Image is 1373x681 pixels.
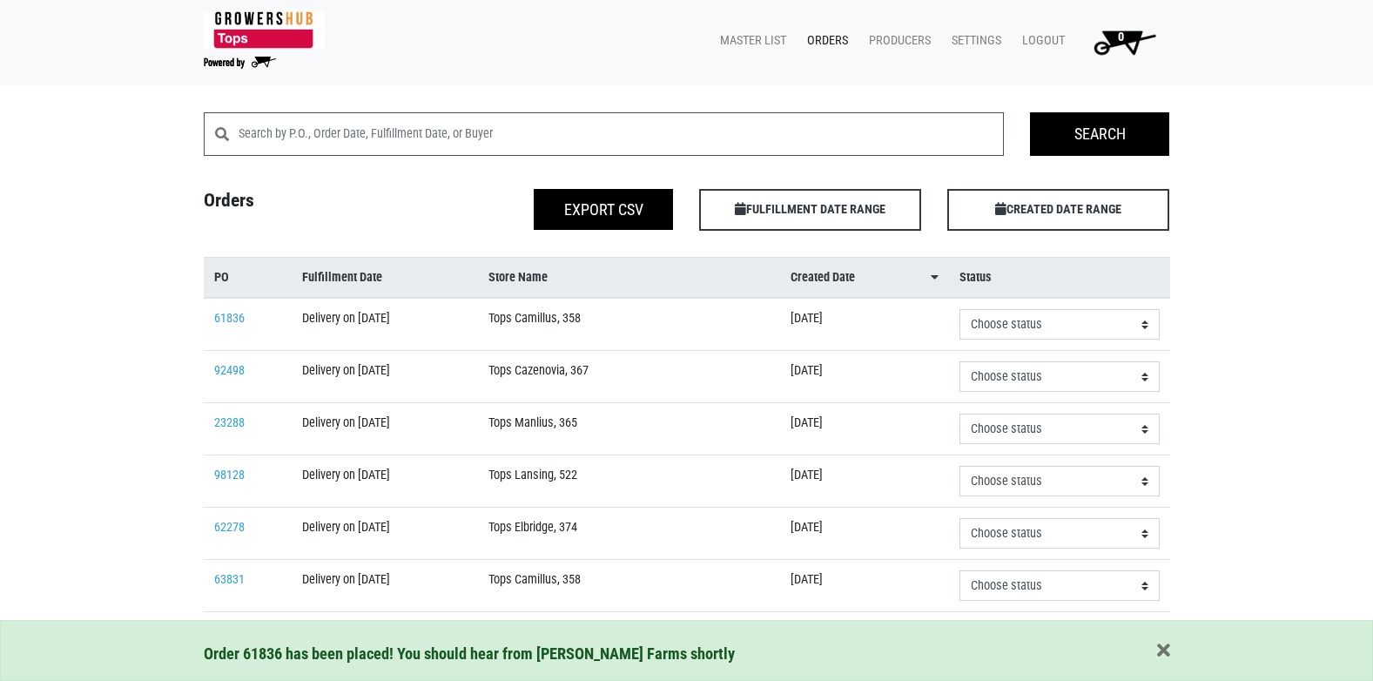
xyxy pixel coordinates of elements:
div: Order 61836 has been placed! You should hear from [PERSON_NAME] Farms shortly [204,642,1170,666]
a: 62278 [214,520,245,535]
td: [DATE] [780,403,949,455]
td: Delivery on [DATE] [292,298,478,351]
a: Status [959,268,1160,287]
span: Store Name [488,268,548,287]
td: Tops Elbridge, 374 [478,508,781,560]
td: Delivery on [DATE] [292,508,478,560]
td: [DATE] [780,351,949,403]
td: Tops [GEOGRAPHIC_DATA], 594 [478,612,781,664]
a: 92498 [214,363,245,378]
button: Export CSV [534,189,673,230]
span: PO [214,268,229,287]
td: Delivery on [DATE] [292,403,478,455]
td: [DATE] [780,560,949,612]
a: 98128 [214,468,245,482]
h4: Orders [191,189,439,224]
img: Powered by Big Wheelbarrow [204,57,276,69]
a: Master List [706,24,793,57]
a: Fulfillment Date [302,268,468,287]
td: Delivery on [DATE] [292,560,478,612]
span: 0 [1118,30,1124,44]
a: 23288 [214,415,245,430]
td: Delivery on [DATE] [292,455,478,508]
span: CREATED DATE RANGE [947,189,1169,231]
td: Tops Camillus, 358 [478,560,781,612]
a: Settings [938,24,1008,57]
a: PO [214,268,281,287]
td: Tops Camillus, 358 [478,298,781,351]
input: Search [1030,112,1169,156]
input: Search by P.O., Order Date, Fulfillment Date, or Buyer [239,112,1005,156]
img: 279edf242af8f9d49a69d9d2afa010fb.png [204,11,325,49]
a: 0 [1072,24,1170,59]
span: Created Date [791,268,855,287]
td: [DATE] [780,298,949,351]
a: Producers [855,24,938,57]
span: FULFILLMENT DATE RANGE [699,189,921,231]
td: [DATE] [780,455,949,508]
td: [DATE] [780,508,949,560]
td: Tops Cazenovia, 367 [478,351,781,403]
td: Delivery on [DATE] [292,612,478,664]
a: Logout [1008,24,1072,57]
td: [DATE] [780,612,949,664]
a: Created Date [791,268,939,287]
td: Tops Manlius, 365 [478,403,781,455]
td: Tops Lansing, 522 [478,455,781,508]
a: 61836 [214,311,245,326]
span: Status [959,268,992,287]
td: Delivery on [DATE] [292,351,478,403]
a: Orders [793,24,855,57]
a: Store Name [488,268,771,287]
img: Cart [1086,24,1163,59]
a: 63831 [214,572,245,587]
span: Fulfillment Date [302,268,382,287]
